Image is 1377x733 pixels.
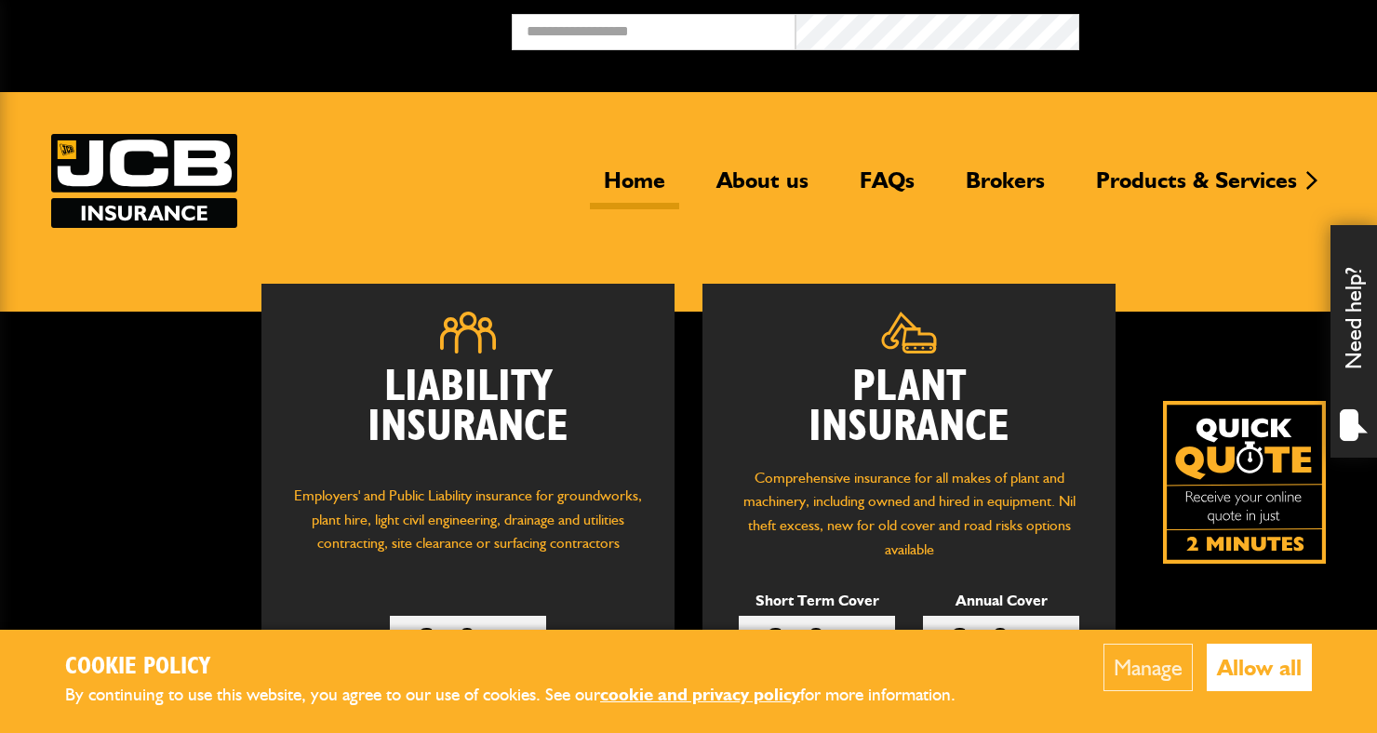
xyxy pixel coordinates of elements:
[739,616,895,655] a: Get Quote
[600,684,800,705] a: cookie and privacy policy
[739,589,895,613] p: Short Term Cover
[1207,644,1312,691] button: Allow all
[923,616,1079,655] a: Get Quote
[1103,644,1193,691] button: Manage
[51,134,237,228] img: JCB Insurance Services logo
[390,616,546,655] a: Get Quote
[1163,401,1326,564] img: Quick Quote
[65,681,986,710] p: By continuing to use this website, you agree to our use of cookies. See our for more information.
[730,367,1088,447] h2: Plant Insurance
[590,167,679,209] a: Home
[1163,401,1326,564] a: Get your insurance quote isn just 2-minutes
[289,367,647,466] h2: Liability Insurance
[846,167,929,209] a: FAQs
[1079,14,1363,43] button: Broker Login
[730,466,1088,561] p: Comprehensive insurance for all makes of plant and machinery, including owned and hired in equipm...
[923,589,1079,613] p: Annual Cover
[1330,225,1377,458] div: Need help?
[289,484,647,573] p: Employers' and Public Liability insurance for groundworks, plant hire, light civil engineering, d...
[65,653,986,682] h2: Cookie Policy
[702,167,822,209] a: About us
[51,134,237,228] a: JCB Insurance Services
[952,167,1059,209] a: Brokers
[1082,167,1311,209] a: Products & Services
